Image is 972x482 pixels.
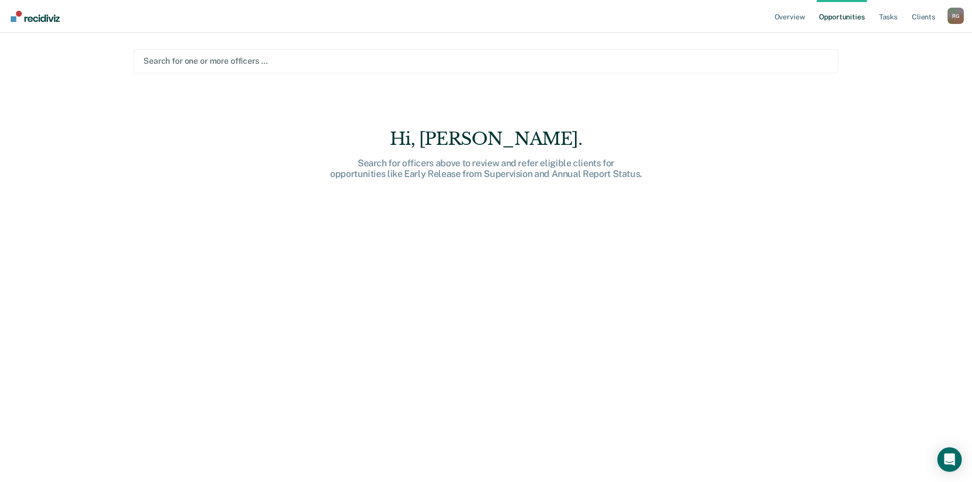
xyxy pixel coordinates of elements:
div: R G [948,8,964,24]
img: Recidiviz [11,11,60,22]
div: Search for officers above to review and refer eligible clients for opportunities like Early Relea... [323,158,650,180]
button: Profile dropdown button [948,8,964,24]
div: Open Intercom Messenger [937,447,962,472]
div: Hi, [PERSON_NAME]. [323,129,650,149]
